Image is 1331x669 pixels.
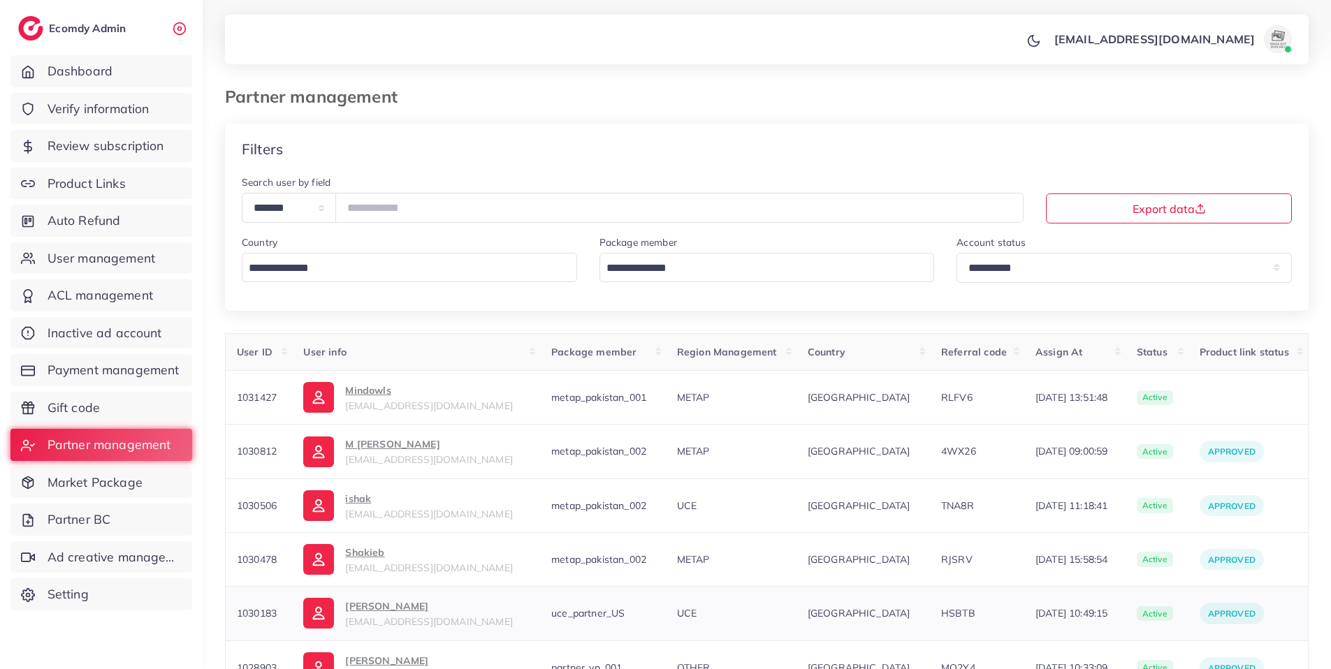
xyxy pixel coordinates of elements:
[237,607,277,619] span: 1030183
[48,100,150,118] span: Verify information
[677,607,697,619] span: UCE
[808,499,919,513] span: [GEOGRAPHIC_DATA]
[599,235,677,249] label: Package member
[808,346,845,358] span: Country
[10,93,192,125] a: Verify information
[303,382,529,413] a: Mindowls[EMAIL_ADDRESS][DOMAIN_NAME]
[303,490,529,521] a: ishak[EMAIL_ADDRESS][DOMAIN_NAME]
[10,205,192,237] a: Auto Refund
[808,552,919,566] span: [GEOGRAPHIC_DATA]
[345,561,512,574] span: [EMAIL_ADDRESS][DOMAIN_NAME]
[48,436,171,454] span: Partner management
[10,503,192,536] a: Partner BC
[1208,608,1256,619] span: Approved
[1137,346,1168,358] span: Status
[303,490,334,521] img: ic-user-info.36bf1079.svg
[941,553,973,566] span: RJSRV
[242,253,577,282] div: Search for option
[10,466,192,499] a: Market Package
[242,235,277,249] label: Country
[551,445,646,457] span: metap_pakistan_002
[551,346,637,358] span: Package member
[48,137,164,155] span: Review subscription
[48,510,111,529] span: Partner BC
[242,175,330,189] label: Search user by field
[1046,193,1292,223] button: Export data
[1264,25,1292,53] img: avatar
[1035,499,1114,513] span: [DATE] 11:18:41
[1200,346,1289,358] span: Product link status
[10,317,192,349] a: Inactive ad account
[1035,444,1114,458] span: [DATE] 09:00:59
[1133,203,1206,214] span: Export data
[1208,501,1256,511] span: Approved
[345,544,512,561] p: Shakieb
[602,258,917,279] input: Search for option
[808,390,919,404] span: [GEOGRAPHIC_DATA]
[677,499,697,512] span: UCE
[345,508,512,520] span: [EMAIL_ADDRESS][DOMAIN_NAME]
[677,391,710,404] span: METAP
[303,382,334,413] img: ic-user-info.36bf1079.svg
[49,22,129,35] h2: Ecomdy Admin
[237,346,272,358] span: User ID
[677,346,777,358] span: Region Management
[345,598,512,615] p: [PERSON_NAME]
[303,598,529,628] a: [PERSON_NAME][EMAIL_ADDRESS][DOMAIN_NAME]
[1137,390,1173,406] span: active
[551,607,625,619] span: uce_partner_US
[345,453,512,466] span: [EMAIL_ADDRESS][DOMAIN_NAME]
[1035,552,1114,566] span: [DATE] 15:58:54
[808,444,919,458] span: [GEOGRAPHIC_DATA]
[10,168,192,200] a: Product Links
[48,62,112,80] span: Dashboard
[1137,606,1173,622] span: active
[48,548,182,566] span: Ad creative management
[10,130,192,162] a: Review subscription
[237,445,277,457] span: 1030812
[242,140,283,158] h4: Filters
[48,361,180,379] span: Payment management
[303,436,334,467] img: ic-user-info.36bf1079.svg
[345,436,512,453] p: M [PERSON_NAME]
[303,346,346,358] span: User info
[1047,25,1297,53] a: [EMAIL_ADDRESS][DOMAIN_NAME]avatar
[48,399,100,417] span: Gift code
[18,16,129,41] a: logoEcomdy Admin
[10,429,192,461] a: Partner management
[1137,498,1173,513] span: active
[10,242,192,274] a: User management
[48,249,155,267] span: User management
[244,258,559,279] input: Search for option
[677,445,710,457] span: METAP
[1035,390,1114,404] span: [DATE] 13:51:48
[345,399,512,412] span: [EMAIL_ADDRESS][DOMAIN_NAME]
[1035,346,1082,358] span: Assign At
[10,541,192,573] a: Ad creative management
[1137,552,1173,567] span: active
[941,346,1007,358] span: Referral code
[551,553,646,566] span: metap_pakistan_002
[808,606,919,620] span: [GEOGRAPHIC_DATA]
[303,544,334,575] img: ic-user-info.36bf1079.svg
[237,553,277,566] span: 1030478
[303,544,529,575] a: Shakieb[EMAIL_ADDRESS][DOMAIN_NAME]
[10,578,192,610] a: Setting
[10,354,192,386] a: Payment management
[48,324,162,342] span: Inactive ad account
[237,391,277,404] span: 1031427
[677,553,710,566] span: METAP
[1035,606,1114,620] span: [DATE] 10:49:15
[48,473,143,492] span: Market Package
[18,16,43,41] img: logo
[551,391,646,404] span: metap_pakistan_001
[1208,446,1256,457] span: Approved
[345,490,512,507] p: ishak
[957,235,1026,249] label: Account status
[237,499,277,512] span: 1030506
[941,391,973,404] span: RLFV6
[10,55,192,87] a: Dashboard
[48,286,153,304] span: ACL management
[10,392,192,424] a: Gift code
[1208,554,1256,565] span: Approved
